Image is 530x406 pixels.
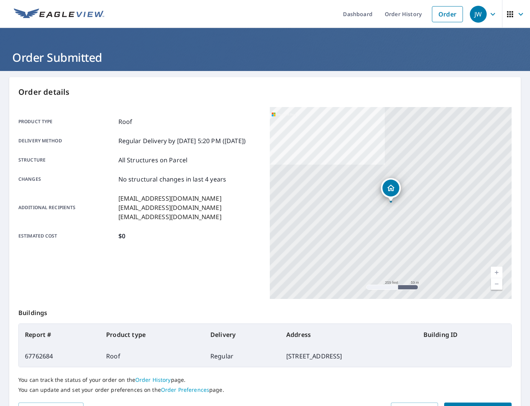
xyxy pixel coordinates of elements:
[14,8,104,20] img: EV Logo
[161,386,209,393] a: Order Preferences
[204,345,280,367] td: Regular
[417,324,511,345] th: Building ID
[18,194,115,221] p: Additional recipients
[19,324,100,345] th: Report #
[18,376,512,383] p: You can track the status of your order on the page.
[432,6,463,22] a: Order
[100,345,204,367] td: Roof
[118,194,222,203] p: [EMAIL_ADDRESS][DOMAIN_NAME]
[491,267,502,278] a: Current Level 17, Zoom In
[118,136,246,145] p: Regular Delivery by [DATE] 5:20 PM ([DATE])
[135,376,171,383] a: Order History
[18,299,512,323] p: Buildings
[118,155,188,165] p: All Structures on Parcel
[118,175,226,184] p: No structural changes in last 4 years
[470,6,487,23] div: JW
[18,86,512,98] p: Order details
[118,231,125,241] p: $0
[204,324,280,345] th: Delivery
[18,386,512,393] p: You can update and set your order preferences on the page.
[381,178,401,202] div: Dropped pin, building 1, Residential property, 4619 W 12th St N Wichita, KS 67212
[280,345,417,367] td: [STREET_ADDRESS]
[280,324,417,345] th: Address
[19,345,100,367] td: 67762684
[491,278,502,290] a: Current Level 17, Zoom Out
[118,203,222,212] p: [EMAIL_ADDRESS][DOMAIN_NAME]
[18,175,115,184] p: Changes
[18,117,115,126] p: Product type
[118,212,222,221] p: [EMAIL_ADDRESS][DOMAIN_NAME]
[9,50,521,65] h1: Order Submitted
[18,231,115,241] p: Estimated cost
[100,324,204,345] th: Product type
[18,136,115,145] p: Delivery method
[118,117,133,126] p: Roof
[18,155,115,165] p: Structure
